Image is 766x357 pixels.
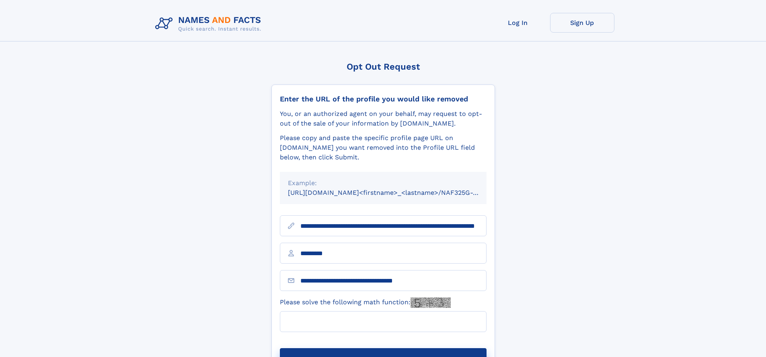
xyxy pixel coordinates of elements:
[271,62,495,72] div: Opt Out Request
[280,109,487,128] div: You, or an authorized agent on your behalf, may request to opt-out of the sale of your informatio...
[280,297,451,308] label: Please solve the following math function:
[280,133,487,162] div: Please copy and paste the specific profile page URL on [DOMAIN_NAME] you want removed into the Pr...
[288,178,478,188] div: Example:
[288,189,502,196] small: [URL][DOMAIN_NAME]<firstname>_<lastname>/NAF325G-xxxxxxxx
[152,13,268,35] img: Logo Names and Facts
[486,13,550,33] a: Log In
[280,95,487,103] div: Enter the URL of the profile you would like removed
[550,13,614,33] a: Sign Up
